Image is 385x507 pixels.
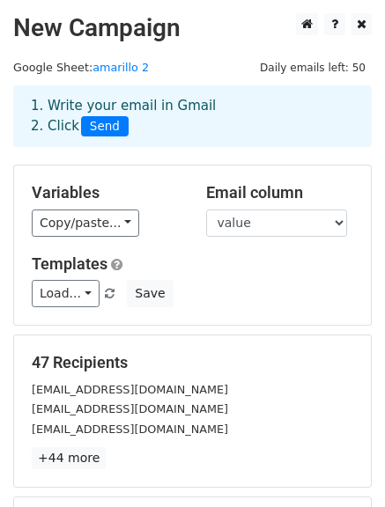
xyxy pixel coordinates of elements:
[93,61,149,74] a: amarillo 2
[32,254,107,273] a: Templates
[13,13,372,43] h2: New Campaign
[32,183,180,202] h5: Variables
[32,402,228,415] small: [EMAIL_ADDRESS][DOMAIN_NAME]
[32,422,228,436] small: [EMAIL_ADDRESS][DOMAIN_NAME]
[32,353,353,372] h5: 47 Recipients
[127,280,173,307] button: Save
[297,422,385,507] iframe: Chat Widget
[254,61,372,74] a: Daily emails left: 50
[18,96,367,136] div: 1. Write your email in Gmail 2. Click
[32,280,100,307] a: Load...
[254,58,372,77] span: Daily emails left: 50
[13,61,149,74] small: Google Sheet:
[32,447,106,469] a: +44 more
[206,183,354,202] h5: Email column
[81,116,129,137] span: Send
[32,383,228,396] small: [EMAIL_ADDRESS][DOMAIN_NAME]
[32,209,139,237] a: Copy/paste...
